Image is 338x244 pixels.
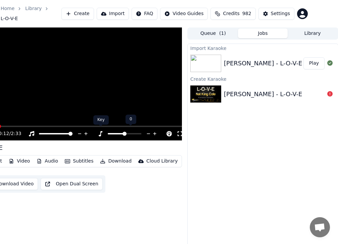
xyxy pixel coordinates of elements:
button: Create [61,8,94,20]
button: Video [6,157,33,166]
div: Import Karaoke [188,44,338,52]
span: L-O-V-E [1,15,18,22]
button: Queue [188,28,238,38]
div: Open chat [310,217,330,237]
nav: breadcrumb [1,5,61,22]
div: Key [93,115,109,125]
button: Download [97,157,134,166]
button: Video Guides [160,8,208,20]
button: Library [288,28,337,38]
button: Subtitles [62,157,96,166]
div: Settings [271,10,290,17]
button: FAQ [132,8,157,20]
button: Play [303,57,325,69]
span: ( 1 ) [219,30,226,37]
button: Audio [34,157,61,166]
span: 982 [242,10,251,17]
button: Credits982 [210,8,255,20]
button: Settings [258,8,294,20]
a: Home [1,5,14,12]
div: [PERSON_NAME] - L-O-V-E [224,89,302,99]
a: Library [25,5,42,12]
button: Jobs [238,28,288,38]
div: Cloud Library [146,158,178,165]
button: Import [97,8,129,20]
div: Create Karaoke [188,75,338,83]
div: [PERSON_NAME] - L-O-V-E [224,59,302,68]
button: Open Dual Screen [41,178,103,190]
span: 2:33 [11,130,21,137]
span: Credits [223,10,239,17]
div: 0 [126,115,136,124]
